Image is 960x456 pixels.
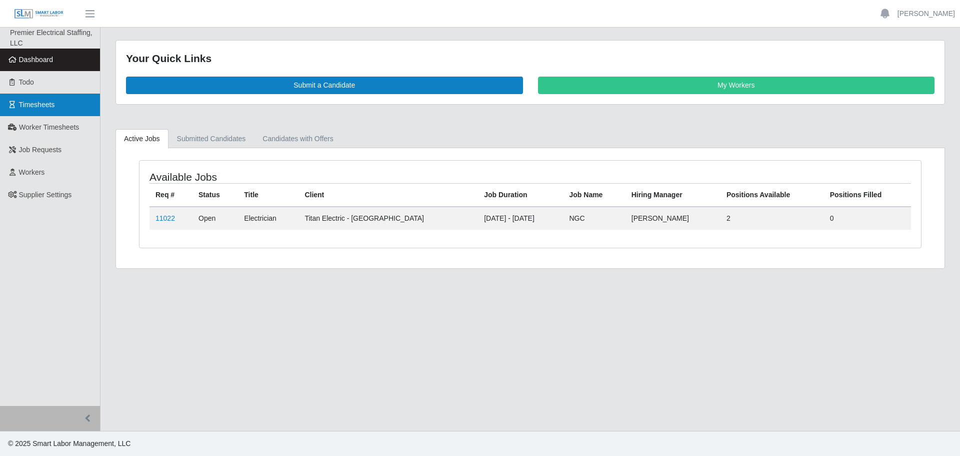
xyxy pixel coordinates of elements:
[563,207,625,230] td: NGC
[155,214,175,222] a: 11022
[720,207,824,230] td: 2
[14,9,64,20] img: SLM Logo
[19,146,62,154] span: Job Requests
[19,78,34,86] span: Todo
[19,101,55,109] span: Timesheets
[625,183,720,207] th: Hiring Manager
[824,207,911,230] td: 0
[19,168,45,176] span: Workers
[8,439,130,447] span: © 2025 Smart Labor Management, LLC
[192,207,238,230] td: Open
[478,207,563,230] td: [DATE] - [DATE]
[238,183,298,207] th: Title
[192,183,238,207] th: Status
[149,171,458,183] h4: Available Jobs
[625,207,720,230] td: [PERSON_NAME]
[538,77,935,94] a: My Workers
[19,56,53,64] span: Dashboard
[897,9,955,19] a: [PERSON_NAME]
[10,29,92,47] span: Premier Electrical Staffing, LLC
[298,183,478,207] th: Client
[254,129,341,149] a: Candidates with Offers
[149,183,192,207] th: Req #
[168,129,254,149] a: Submitted Candidates
[824,183,911,207] th: Positions Filled
[720,183,824,207] th: Positions Available
[126,77,523,94] a: Submit a Candidate
[126,51,934,67] div: Your Quick Links
[563,183,625,207] th: Job Name
[478,183,563,207] th: Job Duration
[238,207,298,230] td: Electrician
[19,191,72,199] span: Supplier Settings
[19,123,79,131] span: Worker Timesheets
[298,207,478,230] td: Titan Electric - [GEOGRAPHIC_DATA]
[115,129,168,149] a: Active Jobs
